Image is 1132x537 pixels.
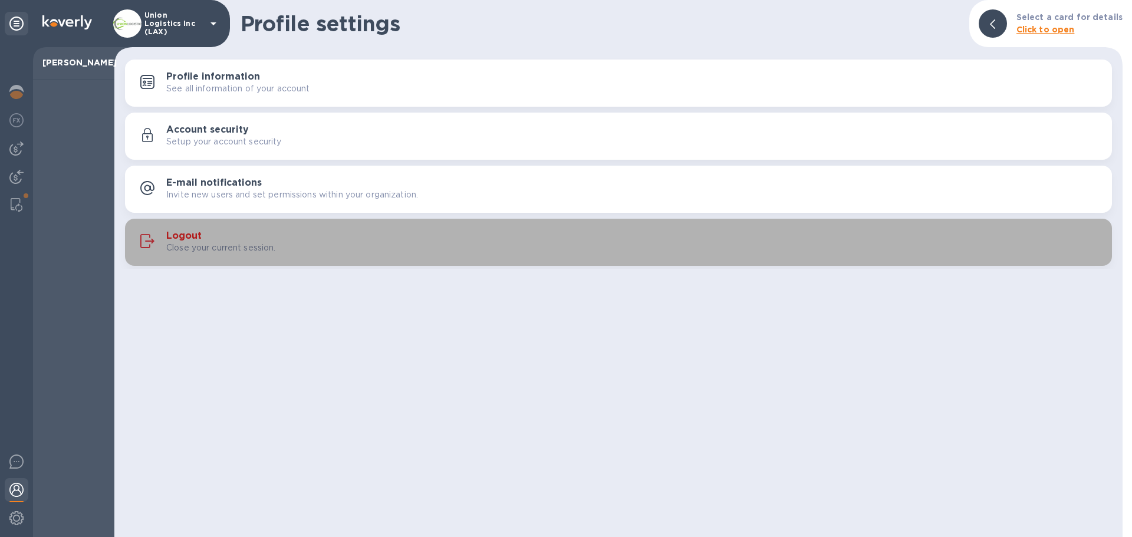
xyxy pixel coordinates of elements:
button: LogoutClose your current session. [125,219,1112,266]
button: E-mail notificationsInvite new users and set permissions within your organization. [125,166,1112,213]
h1: Profile settings [241,11,960,36]
h3: Logout [166,230,202,242]
button: Account securitySetup your account security [125,113,1112,160]
b: Click to open [1016,25,1075,34]
p: Union Logistics Inc (LAX) [144,11,203,36]
b: Select a card for details [1016,12,1123,22]
p: Invite new users and set permissions within your organization. [166,189,418,201]
h3: E-mail notifications [166,177,262,189]
img: Foreign exchange [9,113,24,127]
div: Unpin categories [5,12,28,35]
button: Profile informationSee all information of your account [125,60,1112,107]
p: Close your current session. [166,242,276,254]
p: Setup your account security [166,136,282,148]
h3: Account security [166,124,249,136]
p: [PERSON_NAME] [42,57,105,68]
h3: Profile information [166,71,260,83]
p: See all information of your account [166,83,310,95]
img: Logo [42,15,92,29]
